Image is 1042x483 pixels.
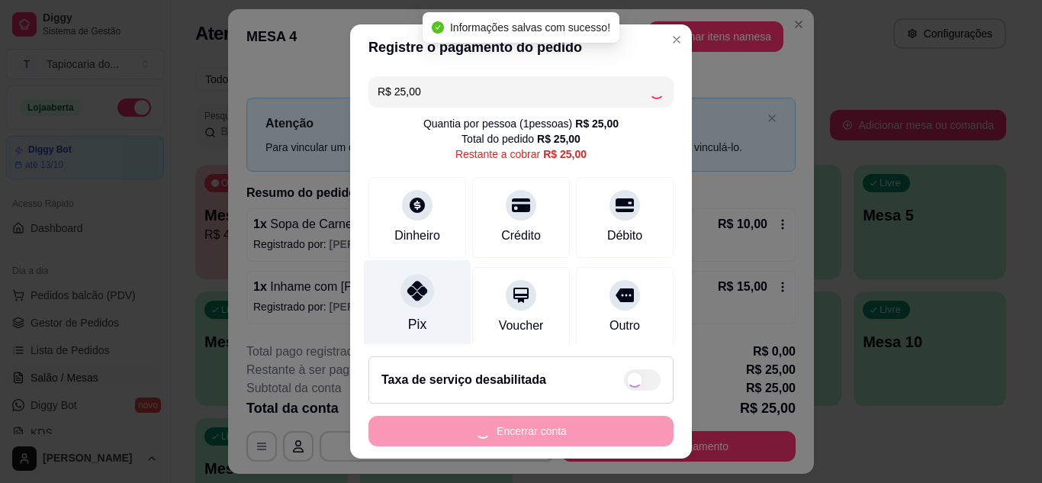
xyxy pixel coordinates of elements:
div: Restante a cobrar [455,147,587,162]
button: Close [664,27,689,52]
div: Total do pedido [462,131,580,147]
div: Loading [649,84,664,99]
div: Quantia por pessoa ( 1 pessoas) [423,116,619,131]
div: R$ 25,00 [543,147,587,162]
div: Dinheiro [394,227,440,245]
div: Voucher [499,317,544,335]
header: Registre o pagamento do pedido [350,24,692,70]
div: R$ 25,00 [537,131,580,147]
span: Informações salvas com sucesso! [450,21,610,34]
span: check-circle [432,21,444,34]
div: Pix [408,314,426,334]
div: Outro [609,317,640,335]
div: R$ 25,00 [575,116,619,131]
input: Ex.: hambúrguer de cordeiro [378,76,649,107]
div: Débito [607,227,642,245]
h2: Taxa de serviço desabilitada [381,371,546,389]
div: Crédito [501,227,541,245]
